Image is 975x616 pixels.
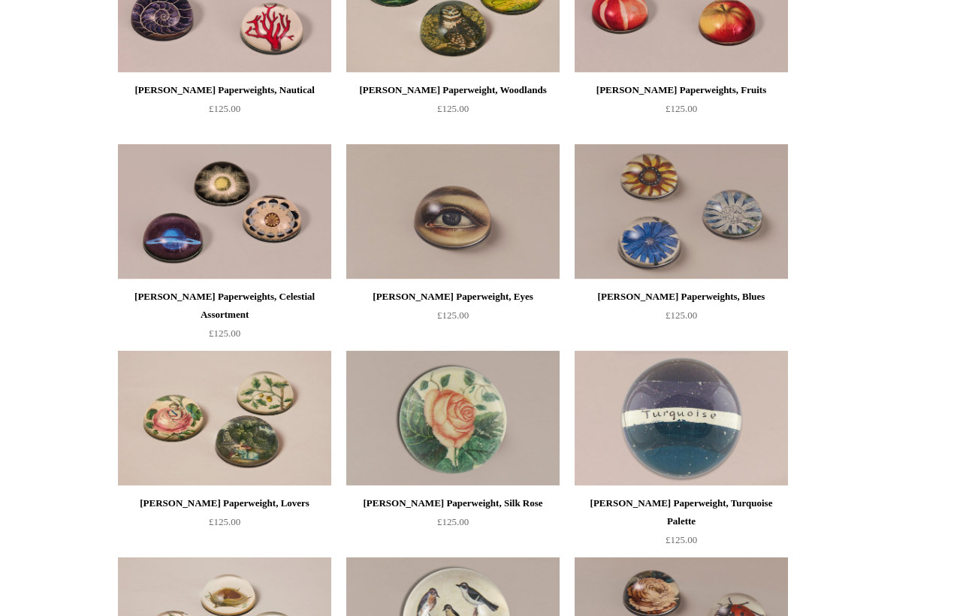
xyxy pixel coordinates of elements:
[575,288,788,349] a: [PERSON_NAME] Paperweights, Blues £125.00
[118,288,331,349] a: [PERSON_NAME] Paperweights, Celestial Assortment £125.00
[575,494,788,556] a: [PERSON_NAME] Paperweight, Turquoise Palette £125.00
[118,351,331,486] img: John Derian Paperweight, Lovers
[666,534,697,545] span: £125.00
[437,310,469,321] span: £125.00
[575,351,788,486] img: John Derian Paperweight, Turquoise Palette
[118,494,331,556] a: [PERSON_NAME] Paperweight, Lovers £125.00
[122,494,328,512] div: [PERSON_NAME] Paperweight, Lovers
[118,144,331,279] a: John Derian Paperweights, Celestial Assortment John Derian Paperweights, Celestial Assortment
[350,288,556,306] div: [PERSON_NAME] Paperweight, Eyes
[209,516,240,527] span: £125.00
[118,81,331,143] a: [PERSON_NAME] Paperweights, Nautical £125.00
[209,328,240,339] span: £125.00
[118,144,331,279] img: John Derian Paperweights, Celestial Assortment
[578,494,784,530] div: [PERSON_NAME] Paperweight, Turquoise Palette
[346,351,560,486] a: John Derian Paperweight, Silk Rose John Derian Paperweight, Silk Rose
[575,351,788,486] a: John Derian Paperweight, Turquoise Palette John Derian Paperweight, Turquoise Palette
[346,351,560,486] img: John Derian Paperweight, Silk Rose
[578,81,784,99] div: [PERSON_NAME] Paperweights, Fruits
[666,103,697,114] span: £125.00
[118,351,331,486] a: John Derian Paperweight, Lovers John Derian Paperweight, Lovers
[346,144,560,279] a: John Derian Paperweight, Eyes John Derian Paperweight, Eyes
[346,494,560,556] a: [PERSON_NAME] Paperweight, Silk Rose £125.00
[575,144,788,279] img: John Derian Paperweights, Blues
[346,288,560,349] a: [PERSON_NAME] Paperweight, Eyes £125.00
[346,81,560,143] a: [PERSON_NAME] Paperweight, Woodlands £125.00
[437,516,469,527] span: £125.00
[575,144,788,279] a: John Derian Paperweights, Blues John Derian Paperweights, Blues
[437,103,469,114] span: £125.00
[578,288,784,306] div: [PERSON_NAME] Paperweights, Blues
[350,494,556,512] div: [PERSON_NAME] Paperweight, Silk Rose
[575,81,788,143] a: [PERSON_NAME] Paperweights, Fruits £125.00
[346,144,560,279] img: John Derian Paperweight, Eyes
[209,103,240,114] span: £125.00
[122,288,328,324] div: [PERSON_NAME] Paperweights, Celestial Assortment
[666,310,697,321] span: £125.00
[122,81,328,99] div: [PERSON_NAME] Paperweights, Nautical
[350,81,556,99] div: [PERSON_NAME] Paperweight, Woodlands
